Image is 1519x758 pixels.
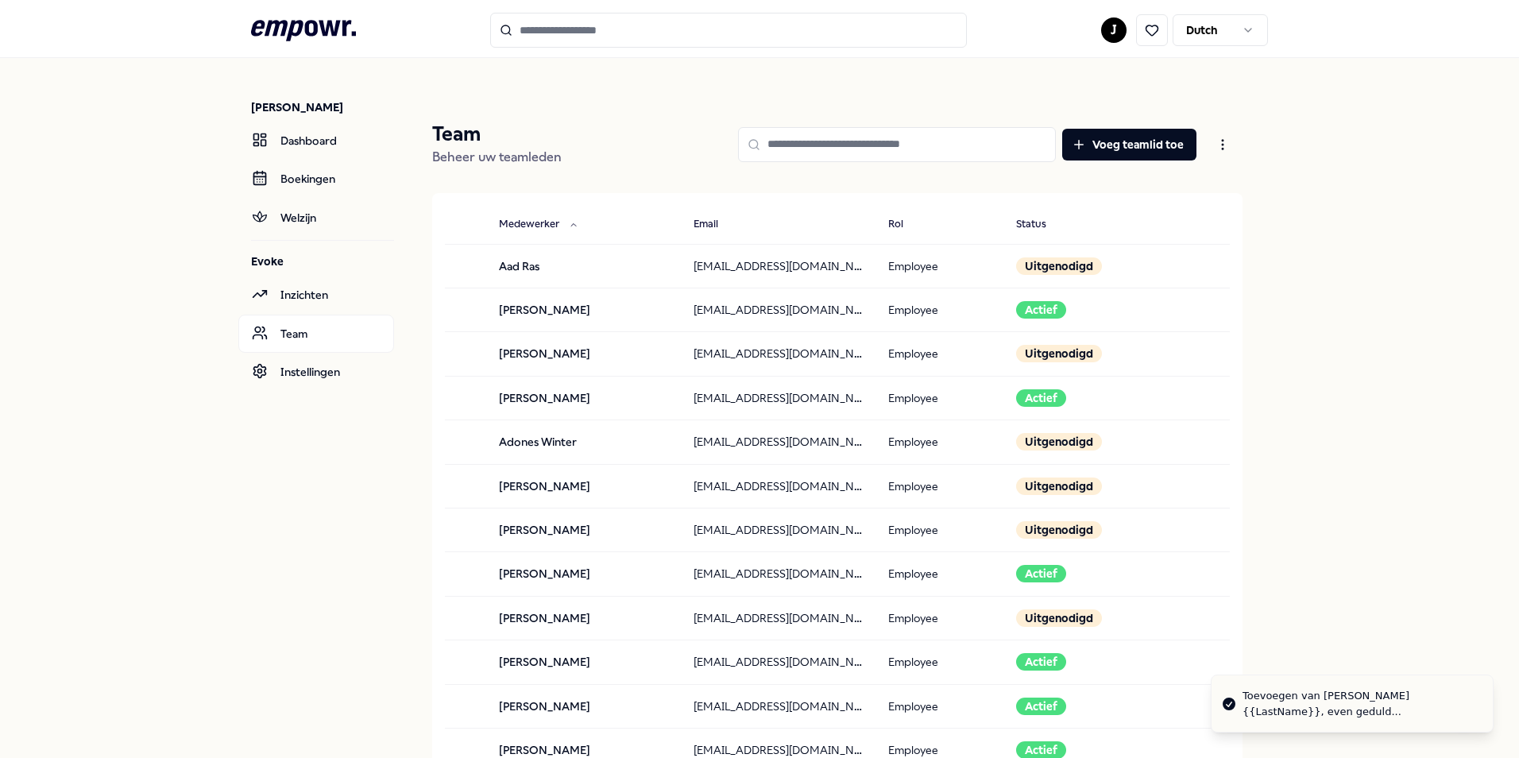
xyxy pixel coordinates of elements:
div: Actief [1016,389,1066,407]
td: [EMAIL_ADDRESS][DOMAIN_NAME] [681,420,875,464]
div: Uitgenodigd [1016,257,1102,275]
td: [PERSON_NAME] [486,332,681,376]
td: [EMAIL_ADDRESS][DOMAIN_NAME] [681,288,875,331]
td: [PERSON_NAME] [486,596,681,640]
a: Welzijn [238,199,394,237]
button: Status [1003,209,1078,241]
td: Employee [875,552,1004,596]
div: Uitgenodigd [1016,609,1102,627]
span: Beheer uw teamleden [432,149,562,164]
td: Employee [875,244,1004,288]
td: Employee [875,508,1004,551]
div: Uitgenodigd [1016,345,1102,362]
div: Actief [1016,653,1066,671]
td: [PERSON_NAME] [486,640,681,684]
td: [EMAIL_ADDRESS][DOMAIN_NAME] [681,640,875,684]
td: Employee [875,288,1004,331]
td: Employee [875,640,1004,684]
td: [EMAIL_ADDRESS][DOMAIN_NAME] [681,596,875,640]
a: Boekingen [238,160,394,198]
td: [PERSON_NAME] [486,464,681,508]
a: Instellingen [238,353,394,391]
td: [PERSON_NAME] [486,288,681,331]
td: [EMAIL_ADDRESS][DOMAIN_NAME] [681,464,875,508]
button: Rol [875,209,935,241]
p: [PERSON_NAME] [251,99,394,115]
td: [EMAIL_ADDRESS][DOMAIN_NAME] [681,552,875,596]
input: Search for products, categories or subcategories [490,13,967,48]
div: Uitgenodigd [1016,433,1102,451]
td: [EMAIL_ADDRESS][DOMAIN_NAME] [681,508,875,551]
button: Email [681,209,750,241]
div: Uitgenodigd [1016,521,1102,539]
div: Actief [1016,565,1066,582]
td: Employee [875,376,1004,420]
p: Team [432,122,562,147]
button: Voeg teamlid toe [1062,129,1196,160]
p: Evoke [251,253,394,269]
td: Employee [875,332,1004,376]
div: Actief [1016,301,1066,319]
td: [PERSON_NAME] [486,508,681,551]
td: [EMAIL_ADDRESS][DOMAIN_NAME] [681,376,875,420]
td: [EMAIL_ADDRESS][DOMAIN_NAME] [681,332,875,376]
button: J [1101,17,1127,43]
div: Uitgenodigd [1016,478,1102,495]
td: Employee [875,464,1004,508]
div: Toevoegen van [PERSON_NAME] {{LastName}}, even geduld... [1243,688,1480,719]
td: [PERSON_NAME] [486,552,681,596]
a: Inzichten [238,276,394,314]
a: Dashboard [238,122,394,160]
td: [EMAIL_ADDRESS][DOMAIN_NAME] [681,244,875,288]
td: Adones Winter [486,420,681,464]
td: Employee [875,596,1004,640]
td: Employee [875,420,1004,464]
button: Medewerker [486,209,591,241]
button: Open menu [1203,129,1243,160]
td: [PERSON_NAME] [486,376,681,420]
td: Aad Ras [486,244,681,288]
a: Team [238,315,394,353]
